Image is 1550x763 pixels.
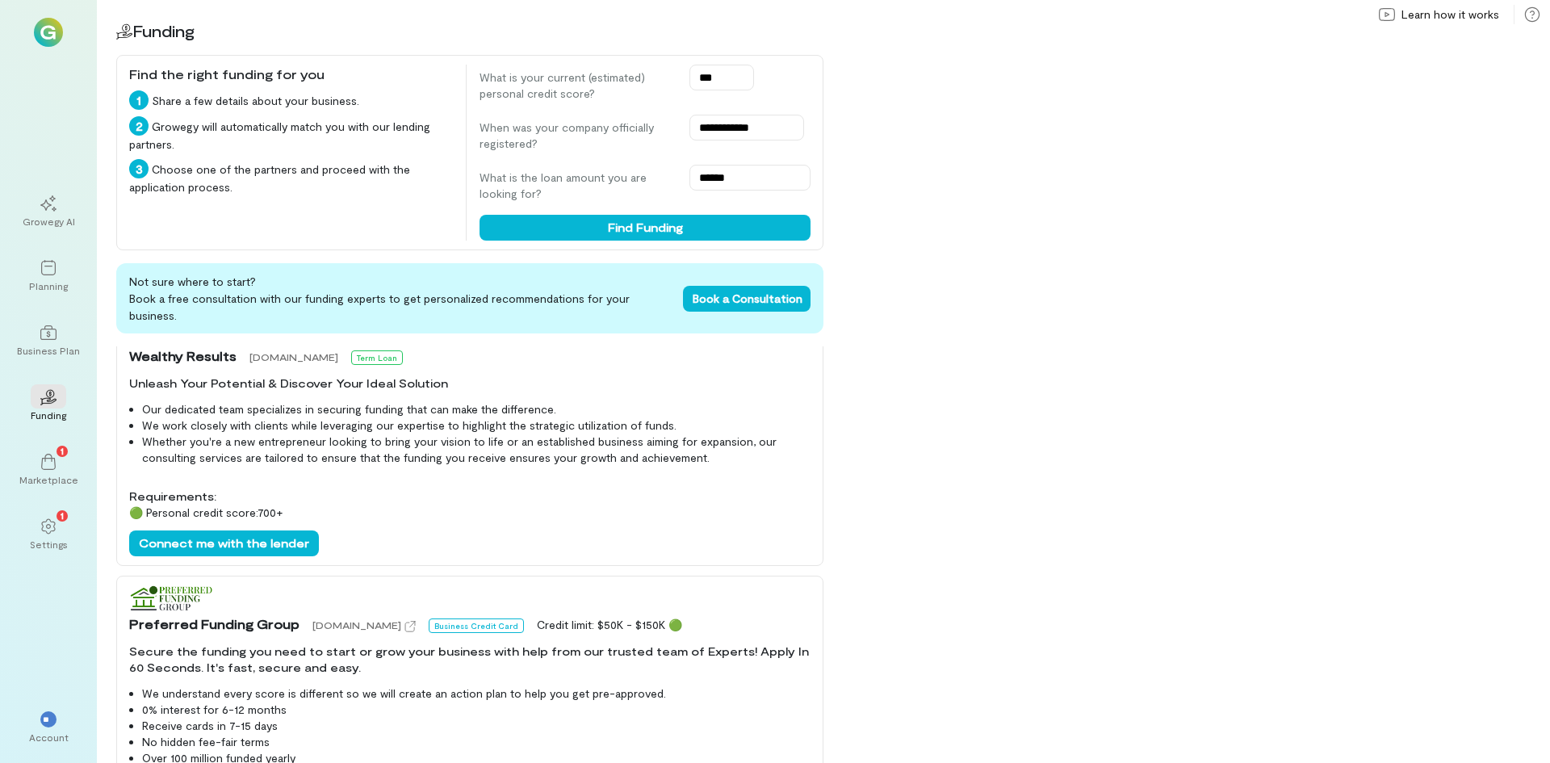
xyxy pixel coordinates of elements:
span: 🟢 [129,505,143,519]
button: Connect me with the lender [129,530,319,556]
a: Settings [19,505,77,564]
a: Business Plan [19,312,77,370]
div: Credit limit: $50K - $150K [537,617,682,633]
img: Preferred Funding Group [129,585,212,614]
span: Preferred Funding Group [129,614,300,634]
li: Receive cards in 7-15 days [142,718,811,734]
div: Not sure where to start? Book a free consultation with our funding experts to get personalized re... [116,263,823,333]
div: Term Loan [351,350,403,365]
div: Choose one of the partners and proceed with the application process. [129,159,453,195]
a: [DOMAIN_NAME] [312,617,416,633]
div: Settings [30,538,68,551]
span: [DOMAIN_NAME] [249,351,338,363]
span: Learn how it works [1401,6,1499,23]
button: Book a Consultation [683,286,811,312]
div: Account [29,731,69,744]
div: Growegy will automatically match you with our lending partners. [129,116,453,153]
li: We work closely with clients while leveraging our expertise to highlight the strategic utilizatio... [142,417,811,434]
div: Secure the funding you need to start or grow your business with help from our trusted team of Exp... [129,644,811,676]
div: Find the right funding for you [129,65,453,84]
div: Unleash Your Potential & Discover Your Ideal Solution [129,375,811,392]
a: Marketplace [19,441,77,499]
div: 3 [129,159,149,178]
a: Growegy AI [19,182,77,241]
div: Business Credit Card [429,618,524,633]
li: 0% interest for 6-12 months [142,702,811,718]
a: Planning [19,247,77,305]
span: 🟢 [668,618,682,631]
div: 1 [129,90,149,110]
label: What is the loan amount you are looking for? [480,170,673,202]
button: Find Funding [480,215,811,241]
div: Funding [31,409,66,421]
li: No hidden fee-fair terms [142,734,811,750]
li: We understand every score is different so we will create an action plan to help you get pre-appro... [142,685,811,702]
span: Wealthy Results [129,346,237,366]
div: Growegy AI [23,215,75,228]
span: [DOMAIN_NAME] [312,619,401,631]
div: Share a few details about your business. [129,90,453,110]
div: 2 [129,116,149,136]
li: Our dedicated team specializes in securing funding that can make the difference. [142,401,811,417]
div: Personal credit score: 700 + [129,505,811,521]
span: Book a Consultation [693,291,802,305]
div: Planning [29,279,68,292]
li: Whether you're a new entrepreneur looking to bring your vision to life or an established business... [142,434,811,466]
span: Funding [132,21,195,40]
div: Marketplace [19,473,78,486]
div: Business Plan [17,344,80,357]
span: 1 [61,443,64,458]
label: What is your current (estimated) personal credit score? [480,69,673,102]
span: 1 [61,508,64,522]
div: Requirements: [129,488,811,505]
label: When was your company officially registered? [480,119,673,152]
a: Funding [19,376,77,434]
